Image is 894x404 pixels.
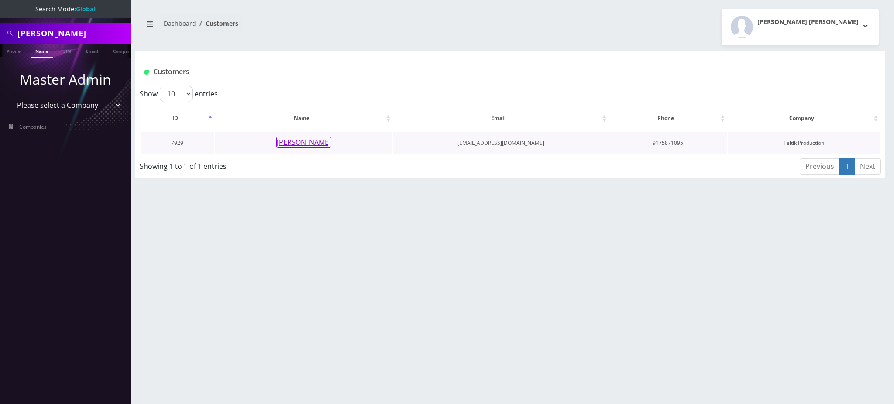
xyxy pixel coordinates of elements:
th: Phone: activate to sort column ascending [609,106,727,131]
h2: [PERSON_NAME] [PERSON_NAME] [757,18,859,26]
input: Search All Companies [17,25,129,41]
div: Showing 1 to 1 of 1 entries [140,157,442,171]
select: Showentries [160,86,193,102]
a: Name [31,44,53,58]
button: [PERSON_NAME] [276,137,331,148]
td: 9175871095 [609,132,727,154]
a: 1 [839,158,855,175]
th: Email: activate to sort column ascending [393,106,609,131]
a: Previous [800,158,840,175]
a: Email [82,44,103,57]
span: Companies [19,123,47,130]
a: SIM [59,44,76,57]
th: Company: activate to sort column ascending [728,106,880,131]
th: Name: activate to sort column ascending [215,106,392,131]
a: Company [109,44,138,57]
td: Teltik Production [728,132,880,154]
td: [EMAIL_ADDRESS][DOMAIN_NAME] [393,132,609,154]
strong: Global [76,5,96,13]
nav: breadcrumb [142,14,504,39]
label: Show entries [140,86,218,102]
h1: Customers [144,68,752,76]
th: ID: activate to sort column descending [141,106,214,131]
span: Search Mode: [35,5,96,13]
a: Phone [2,44,25,57]
td: 7929 [141,132,214,154]
li: Customers [196,19,238,28]
a: Next [854,158,881,175]
a: Dashboard [164,19,196,27]
button: [PERSON_NAME] [PERSON_NAME] [722,9,879,45]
